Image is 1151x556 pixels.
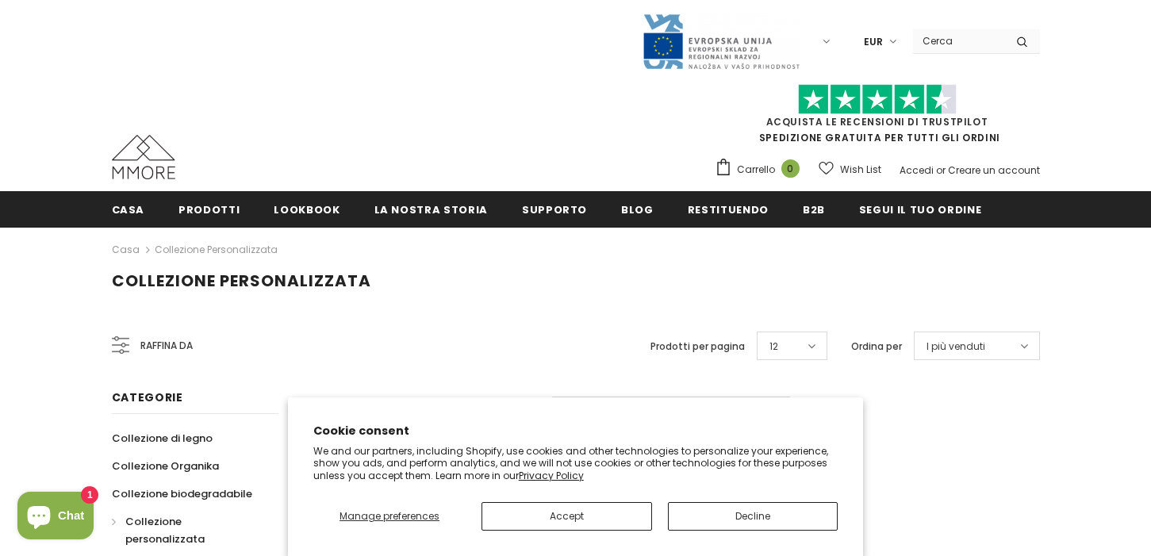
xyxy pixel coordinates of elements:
inbox-online-store-chat: Shopify online store chat [13,492,98,543]
img: Casi MMORE [112,135,175,179]
span: Segui il tuo ordine [859,202,981,217]
button: Manage preferences [313,502,466,531]
span: Manage preferences [340,509,439,523]
a: Lookbook [274,191,340,227]
span: Lookbook [274,202,340,217]
button: Accept [482,502,651,531]
span: or [936,163,946,177]
p: We and our partners, including Shopify, use cookies and other technologies to personalize your ex... [313,445,838,482]
a: La nostra storia [374,191,488,227]
span: Categorie [112,389,183,405]
a: Acquista le recensioni di TrustPilot [766,115,988,128]
img: Javni Razpis [642,13,800,71]
span: Blog [621,202,654,217]
input: Search Site [913,29,1004,52]
label: Prodotti per pagina [650,339,745,355]
a: Collezione Organika [112,452,219,480]
span: EUR [864,34,883,50]
span: Collezione Organika [112,458,219,474]
span: Raffina da [140,337,193,355]
span: Restituendo [688,202,769,217]
a: Privacy Policy [519,469,584,482]
a: Blog [621,191,654,227]
a: Accedi [900,163,934,177]
span: Wish List [840,162,881,178]
label: Ordina per [851,339,902,355]
span: Collezione biodegradabile [112,486,252,501]
a: Collezione personalizzata [112,508,261,553]
a: Collezione biodegradabile [112,480,252,508]
span: 12 [769,339,778,355]
a: Segui il tuo ordine [859,191,981,227]
span: Casa [112,202,145,217]
h2: Cookie consent [313,423,838,439]
a: Casa [112,240,140,259]
a: Collezione personalizzata [155,243,278,256]
a: supporto [522,191,587,227]
a: B2B [803,191,825,227]
span: Prodotti [178,202,240,217]
span: Collezione personalizzata [112,270,371,292]
a: Casa [112,191,145,227]
span: SPEDIZIONE GRATUITA PER TUTTI GLI ORDINI [715,91,1040,144]
a: Carrello 0 [715,158,808,182]
span: Collezione personalizzata [125,514,205,546]
span: Collezione di legno [112,431,213,446]
a: Javni Razpis [642,34,800,48]
a: Restituendo [688,191,769,227]
a: Wish List [819,155,881,183]
a: Prodotti [178,191,240,227]
span: I più venduti [927,339,985,355]
span: 0 [781,159,800,178]
span: Carrello [737,162,775,178]
span: supporto [522,202,587,217]
button: Decline [668,502,838,531]
span: La nostra storia [374,202,488,217]
a: Collezione di legno [112,424,213,452]
img: Fidati di Pilot Stars [798,84,957,115]
span: B2B [803,202,825,217]
a: Creare un account [948,163,1040,177]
